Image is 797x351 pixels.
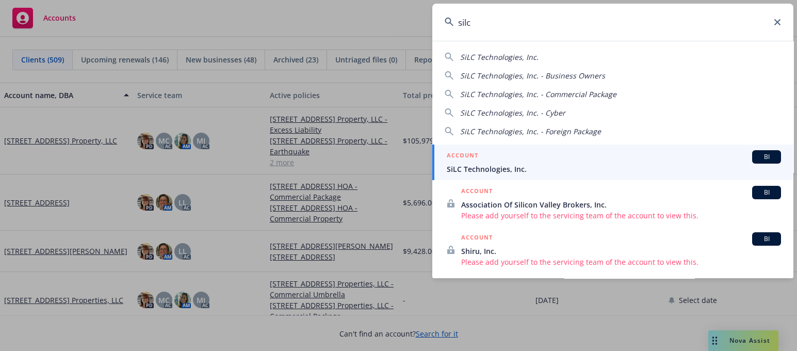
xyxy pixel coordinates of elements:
span: SiLC Technologies, Inc. [460,52,539,62]
h5: ACCOUNT [461,186,493,198]
span: SiLC Technologies, Inc. - Foreign Package [460,126,601,136]
h5: ACCOUNT [447,150,478,163]
span: SiLC Technologies, Inc. - Cyber [460,108,565,118]
span: BI [756,188,777,197]
span: Please add yourself to the servicing team of the account to view this. [461,210,781,221]
a: ACCOUNTBIShiru, Inc.Please add yourself to the servicing team of the account to view this. [432,227,793,273]
a: ACCOUNTBIAssociation Of Silicon Valley Brokers, Inc.Please add yourself to the servicing team of ... [432,180,793,227]
a: ACCOUNTBISiLC Technologies, Inc. [432,145,793,180]
h5: ACCOUNT [461,232,493,245]
span: SiLC Technologies, Inc. - Commercial Package [460,89,616,99]
span: Please add yourself to the servicing team of the account to view this. [461,257,781,267]
span: SiLC Technologies, Inc. - Business Owners [460,71,605,81]
span: SiLC Technologies, Inc. [447,164,781,174]
span: BI [756,234,777,244]
span: Association Of Silicon Valley Brokers, Inc. [461,199,781,210]
span: BI [756,152,777,162]
input: Search... [432,4,793,41]
span: Shiru, Inc. [461,246,781,257]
